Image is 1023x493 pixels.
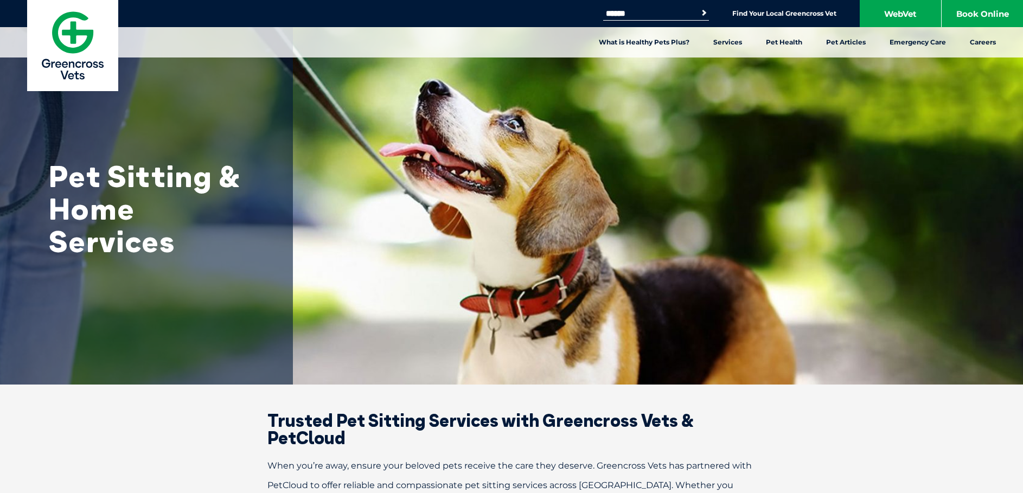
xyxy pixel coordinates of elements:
a: What is Healthy Pets Plus? [587,27,701,57]
a: Emergency Care [878,27,958,57]
h1: Pet Sitting & Home Services [49,160,266,258]
a: Pet Articles [814,27,878,57]
h2: Trusted Pet Sitting Services with Greencross Vets & PetCloud [229,412,794,446]
a: Find Your Local Greencross Vet [732,9,836,18]
a: Careers [958,27,1008,57]
a: Pet Health [754,27,814,57]
button: Search [699,8,709,18]
a: Services [701,27,754,57]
